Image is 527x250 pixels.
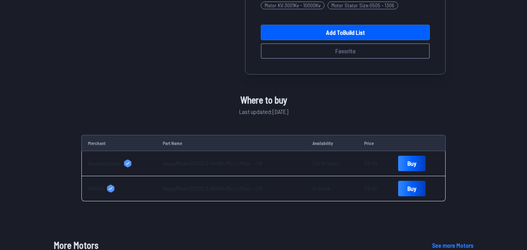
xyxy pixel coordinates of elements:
[163,160,263,167] a: HappyModel EX1202.5 6400Kv Micro Motor - CW
[261,2,324,9] span: Motor KV : 3001Kv - 10000Kv
[328,2,398,9] span: Motor Stator Size : 0505 - 1306
[306,135,358,151] td: Availability
[88,160,121,167] span: RaceDayQuads
[88,185,104,192] span: WREKD
[358,151,392,176] td: $17.99
[88,160,150,167] a: RaceDayQuads
[81,135,157,151] td: Merchant
[398,156,426,171] a: Buy
[261,43,430,59] button: Favorite
[398,181,426,196] a: Buy
[240,93,287,107] span: Where to buy
[306,151,358,176] td: Out Of Stock
[163,185,263,192] a: HappyModel EX1202.5 6400Kv Micro Motor - CW
[358,176,392,201] td: $11.50
[239,107,288,116] span: Last updated: [DATE]
[306,176,358,201] td: In Stock
[432,241,473,250] a: See more Motors
[261,25,430,40] a: Add toBuild List
[157,135,306,151] td: Part Name
[88,185,150,192] a: WREKD
[358,135,392,151] td: Price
